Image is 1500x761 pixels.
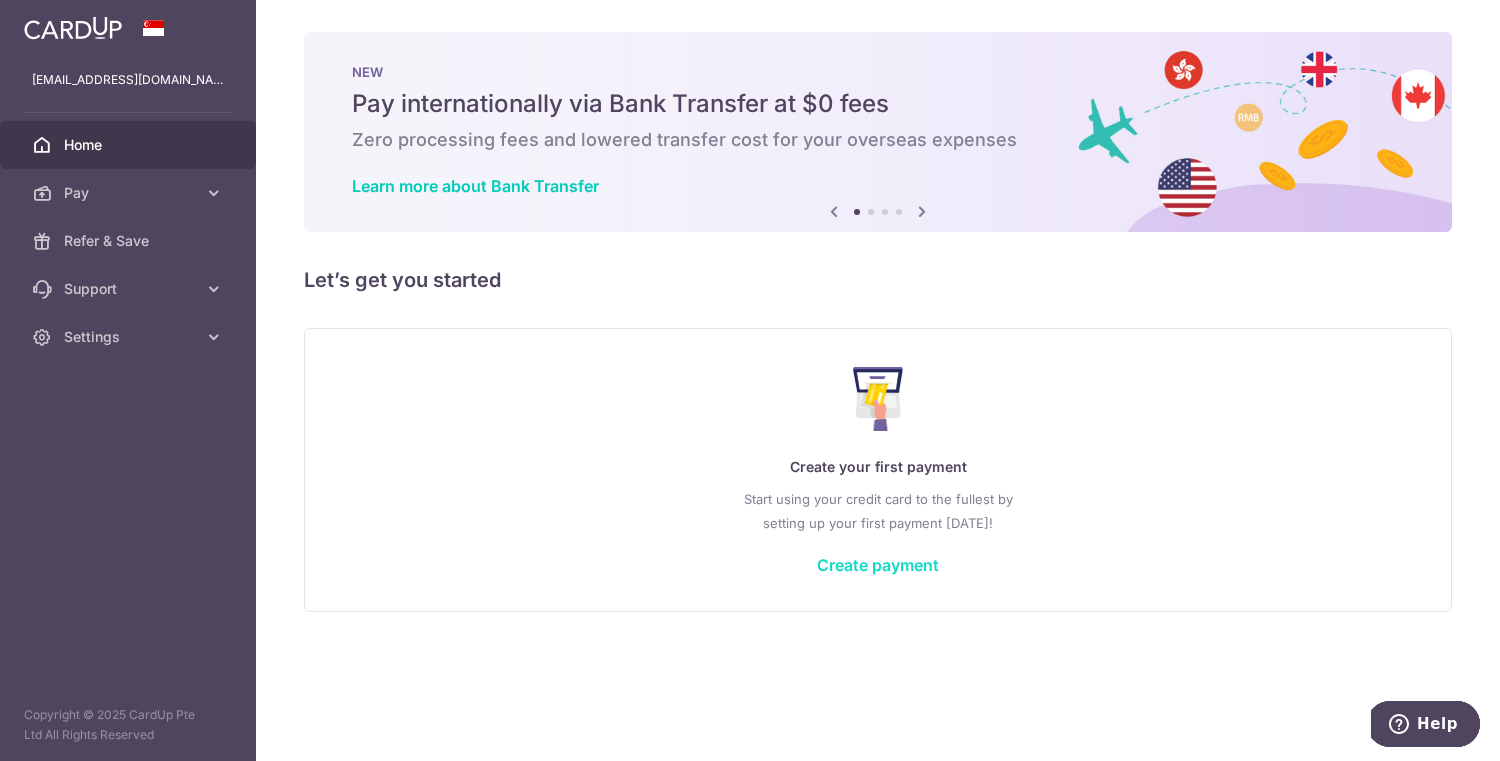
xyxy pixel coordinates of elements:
[32,70,224,90] p: [EMAIL_ADDRESS][DOMAIN_NAME]
[352,88,1404,120] h5: Pay internationally via Bank Transfer at $0 fees
[46,14,87,32] span: Help
[352,128,1404,152] h6: Zero processing fees and lowered transfer cost for your overseas expenses
[64,279,196,299] span: Support
[64,327,196,347] span: Settings
[853,367,904,431] img: Make Payment
[345,455,1411,479] p: Create your first payment
[24,16,122,40] img: CardUp
[304,264,1452,296] h5: Let’s get you started
[1371,701,1480,751] iframe: Opens a widget where you can find more information
[64,231,196,251] span: Refer & Save
[304,32,1452,232] img: Bank transfer banner
[345,487,1411,535] p: Start using your credit card to the fullest by setting up your first payment [DATE]!
[64,135,196,155] span: Home
[352,64,1404,80] p: NEW
[64,183,196,203] span: Pay
[817,555,939,575] a: Create payment
[352,176,599,196] a: Learn more about Bank Transfer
